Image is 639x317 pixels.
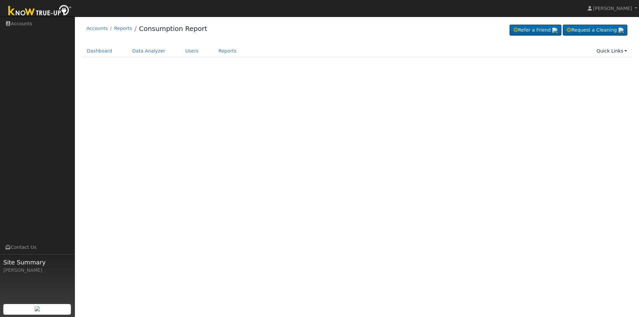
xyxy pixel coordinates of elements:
img: retrieve [35,306,40,311]
span: [PERSON_NAME] [593,6,632,11]
div: [PERSON_NAME] [3,267,71,274]
a: Quick Links [591,45,632,57]
img: Know True-Up [5,4,75,19]
a: Accounts [87,26,108,31]
a: Data Analyzer [127,45,170,57]
a: Refer a Friend [510,25,561,36]
a: Dashboard [82,45,117,57]
span: Site Summary [3,258,71,267]
a: Request a Cleaning [563,25,627,36]
a: Users [180,45,204,57]
a: Reports [213,45,241,57]
img: retrieve [552,28,557,33]
img: retrieve [618,28,624,33]
a: Consumption Report [139,25,207,33]
a: Reports [114,26,132,31]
